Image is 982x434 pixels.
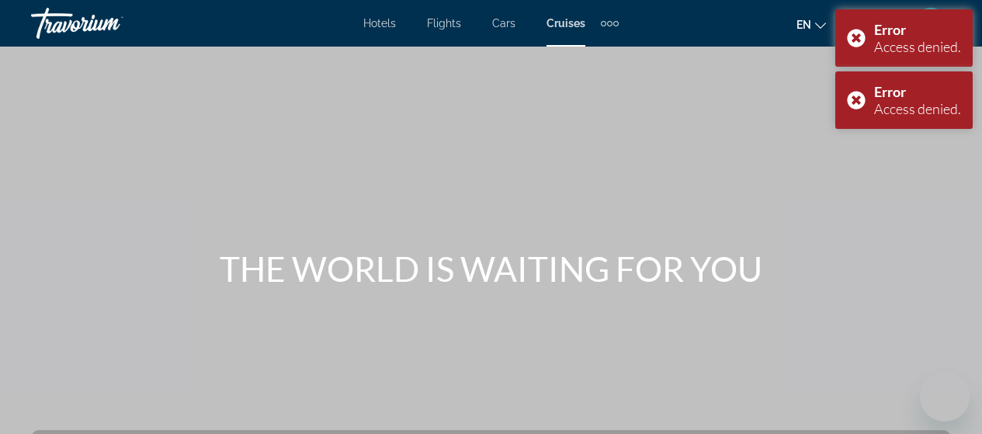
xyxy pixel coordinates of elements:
a: Flights [427,17,461,30]
button: User Menu [911,7,951,40]
a: Cars [492,17,515,30]
button: Extra navigation items [601,11,619,36]
a: Cruises [547,17,585,30]
div: Error [874,83,961,100]
a: Hotels [363,17,396,30]
div: Access denied. [874,38,961,55]
button: Change language [796,13,826,36]
a: Travorium [31,3,186,43]
div: Access denied. [874,100,961,117]
div: Error [874,21,961,38]
span: en [796,19,811,31]
iframe: Button to launch messaging window [920,372,970,422]
h1: THE WORLD IS WAITING FOR YOU [200,248,782,289]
